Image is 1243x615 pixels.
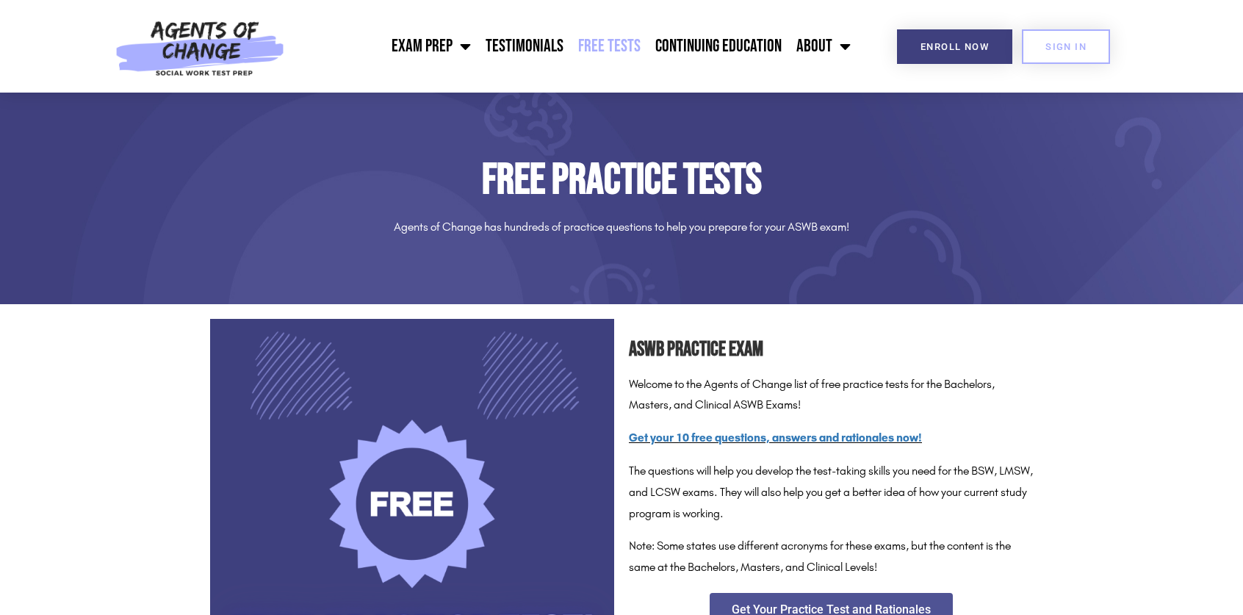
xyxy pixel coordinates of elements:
nav: Menu [292,28,858,65]
span: SIGN IN [1045,42,1087,51]
a: Continuing Education [648,28,789,65]
span: Enroll Now [920,42,989,51]
a: About [789,28,858,65]
p: Note: Some states use different acronyms for these exams, but the content is the same at the Bach... [629,536,1033,578]
a: SIGN IN [1022,29,1110,64]
a: Testimonials [478,28,571,65]
a: Get your 10 free questions, answers and rationales now! [629,431,922,445]
a: Free Tests [571,28,648,65]
p: Welcome to the Agents of Change list of free practice tests for the Bachelors, Masters, and Clini... [629,374,1033,417]
h2: ASWB Practice Exam [629,334,1033,367]
a: Enroll Now [897,29,1012,64]
h1: Free Practice Tests [210,159,1033,202]
a: Exam Prep [384,28,478,65]
p: The questions will help you develop the test-taking skills you need for the BSW, LMSW, and LCSW e... [629,461,1033,524]
p: Agents of Change has hundreds of practice questions to help you prepare for your ASWB exam! [210,217,1033,238]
